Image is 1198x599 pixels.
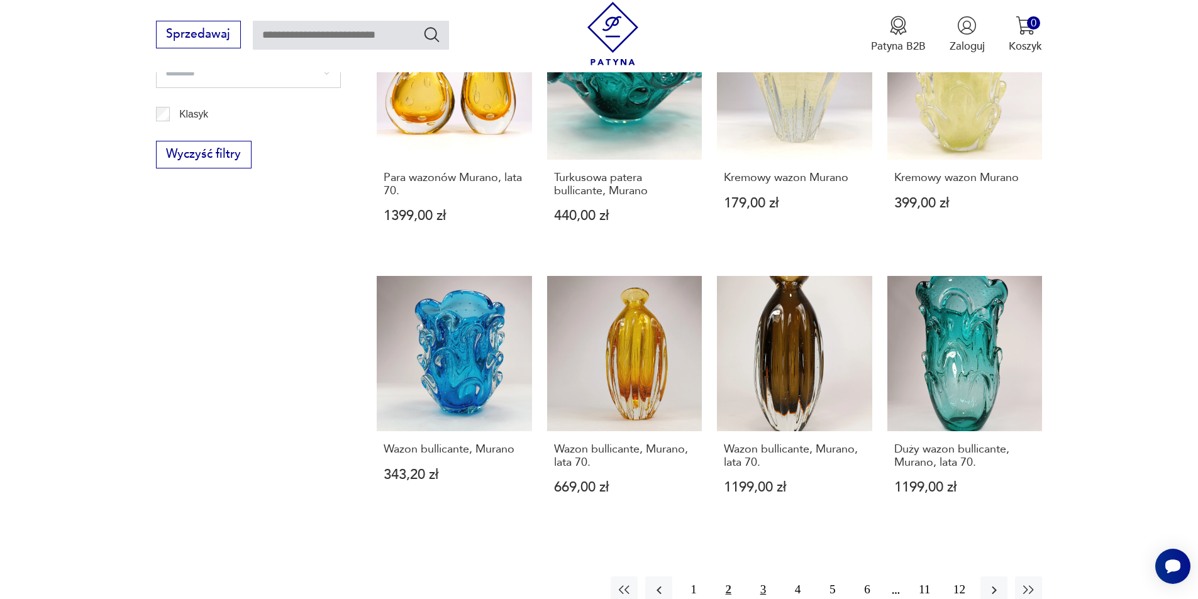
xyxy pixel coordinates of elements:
a: Ikona medaluPatyna B2B [871,16,926,53]
iframe: Smartsupp widget button [1155,549,1190,584]
img: Ikona koszyka [1016,16,1035,35]
p: 179,00 zł [724,197,865,210]
button: Szukaj [423,25,441,43]
p: Patyna B2B [871,39,926,53]
img: Ikonka użytkownika [957,16,977,35]
a: Wazon bullicante, Murano, lata 70.Wazon bullicante, Murano, lata 70.1199,00 zł [717,276,872,524]
a: Kremowy wazon MuranoKremowy wazon Murano179,00 zł [717,5,872,253]
h3: Wazon bullicante, Murano, lata 70. [554,443,696,469]
a: Sprzedawaj [156,30,241,40]
h3: Kremowy wazon Murano [894,172,1036,184]
p: Koszyk [1009,39,1042,53]
p: 440,00 zł [554,209,696,223]
h3: Duży wazon bullicante, Murano, lata 70. [894,443,1036,469]
p: 1199,00 zł [724,481,865,494]
button: Sprzedawaj [156,21,241,48]
h3: Wazon bullicante, Murano, lata 70. [724,443,865,469]
p: Zaloguj [950,39,985,53]
img: Patyna - sklep z meblami i dekoracjami vintage [581,2,645,65]
p: 1399,00 zł [384,209,525,223]
p: 399,00 zł [894,197,1036,210]
button: 0Koszyk [1009,16,1042,53]
a: Para wazonów Murano, lata 70.Para wazonów Murano, lata 70.1399,00 zł [377,5,532,253]
h3: Kremowy wazon Murano [724,172,865,184]
h3: Para wazonów Murano, lata 70. [384,172,525,197]
a: Wazon bullicante, MuranoWazon bullicante, Murano343,20 zł [377,276,532,524]
a: Turkusowa patera bullicante, MuranoTurkusowa patera bullicante, Murano440,00 zł [547,5,702,253]
button: Patyna B2B [871,16,926,53]
a: Duży wazon bullicante, Murano, lata 70.Duży wazon bullicante, Murano, lata 70.1199,00 zł [887,276,1043,524]
a: Kremowy wazon MuranoKremowy wazon Murano399,00 zł [887,5,1043,253]
p: 669,00 zł [554,481,696,494]
div: 0 [1027,16,1040,30]
img: Ikona medalu [889,16,908,35]
a: Wazon bullicante, Murano, lata 70.Wazon bullicante, Murano, lata 70.669,00 zł [547,276,702,524]
p: 1199,00 zł [894,481,1036,494]
button: Wyczyść filtry [156,141,252,168]
h3: Turkusowa patera bullicante, Murano [554,172,696,197]
h3: Wazon bullicante, Murano [384,443,525,456]
p: 343,20 zł [384,468,525,481]
p: Klasyk [179,106,208,123]
button: Zaloguj [950,16,985,53]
